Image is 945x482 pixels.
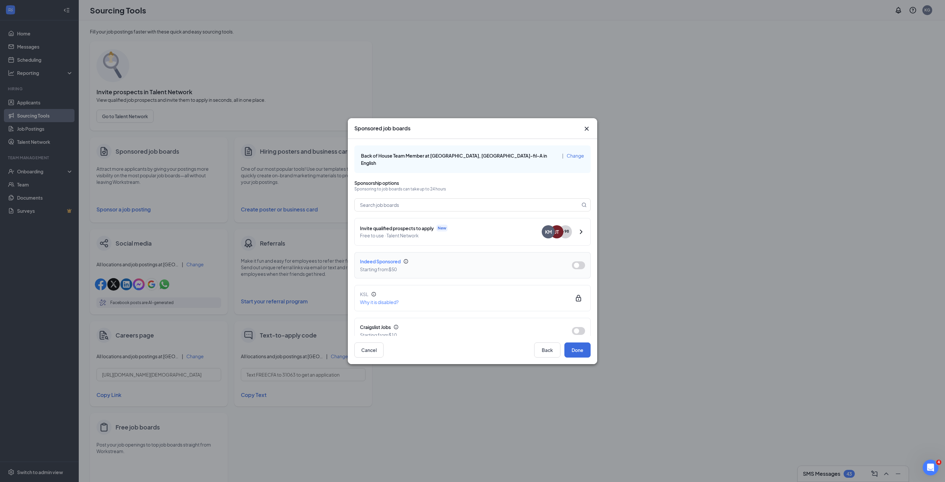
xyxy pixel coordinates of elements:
[923,460,938,475] iframe: Intercom live chat
[936,460,941,465] span: 4
[360,331,397,339] div: Starting from
[583,125,591,133] button: Close
[360,232,542,239] span: Free to use · Talent Network
[575,294,582,302] svg: Lock
[562,229,569,235] span: + 98
[393,324,399,330] svg: Info
[354,186,591,192] p: Sponsoring to job boards can take up to 24 hours
[360,258,561,265] div: Indeed Sponsored
[564,342,591,358] button: Done
[567,153,584,159] span: Change
[388,332,397,338] b: $10
[355,199,580,211] input: Search job boards
[360,299,399,305] span: Why it is disabled?
[403,259,409,264] svg: Info
[534,342,560,358] button: Back
[354,180,591,186] p: Sponsorship options
[360,266,397,273] div: Starting from
[583,125,591,133] svg: Cross
[354,342,384,358] button: Cancel
[545,229,552,235] div: KM
[388,266,397,272] b: $50
[567,152,584,159] button: Change
[360,323,561,331] div: Craigslist Jobs
[577,228,585,236] svg: ChevronRight
[371,292,376,297] svg: Info
[360,225,434,232] span: Invite qualified prospects to apply
[562,153,563,159] span: |
[581,202,587,208] svg: MagnifyingGlass
[438,225,446,231] span: New
[555,229,559,235] div: JT
[361,153,547,166] span: Back of House Team Member at [GEOGRAPHIC_DATA], [GEOGRAPHIC_DATA]-fil-A in English
[360,291,561,298] div: KSL
[354,125,410,132] h3: Sponsored job boards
